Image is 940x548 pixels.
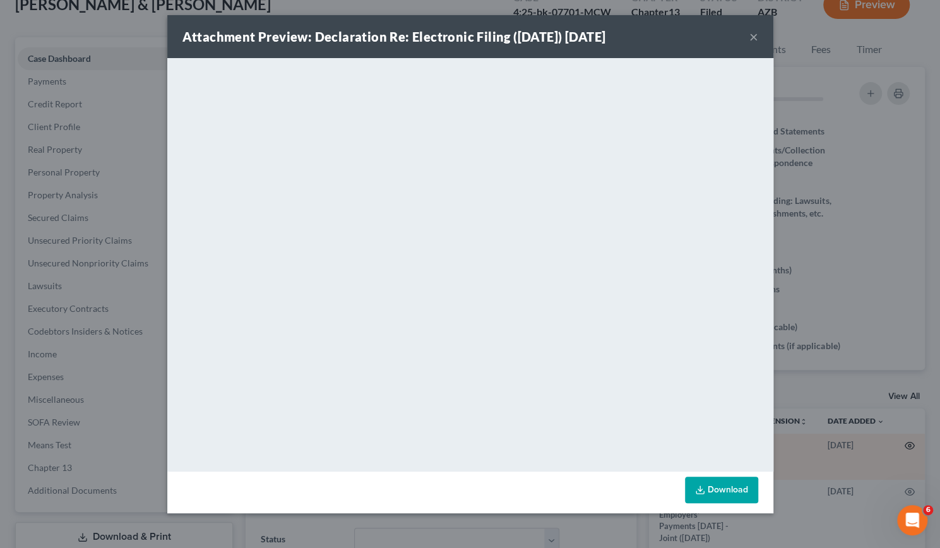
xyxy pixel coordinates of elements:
span: 6 [923,505,933,515]
strong: Attachment Preview: Declaration Re: Electronic Filing ([DATE]) [DATE] [182,29,606,44]
a: Download [685,477,758,503]
button: × [749,29,758,44]
iframe: <object ng-attr-data='[URL][DOMAIN_NAME]' type='application/pdf' width='100%' height='650px'></ob... [167,58,773,468]
iframe: Intercom live chat [897,505,927,535]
